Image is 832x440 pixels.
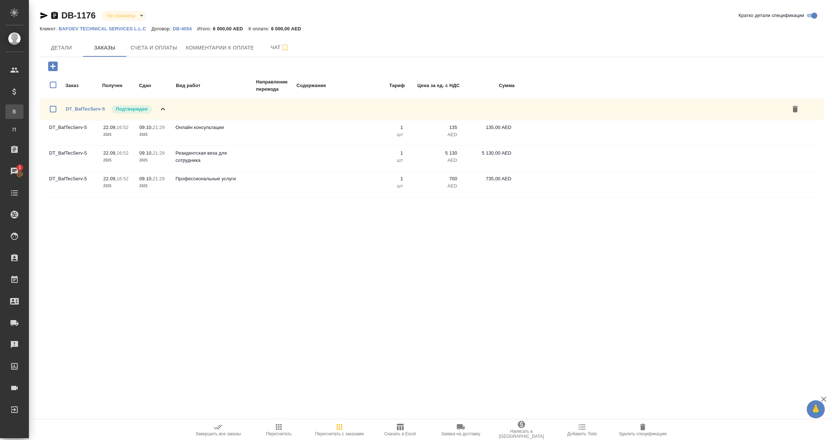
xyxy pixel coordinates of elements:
[139,125,153,130] p: 09.10,
[105,13,137,19] button: Не оплачена
[461,78,515,93] td: Сумма
[40,99,824,120] div: DT_BafTecServ-5Подтвержден
[139,131,168,138] p: 2025
[441,431,480,436] span: Заявка на доставку
[139,182,168,190] p: 2025
[173,26,197,31] p: DB-4054
[139,157,168,164] p: 2025
[9,126,20,133] span: П
[384,431,416,436] span: Скачать в Excel
[410,131,457,138] p: AED
[103,182,132,190] p: 2025
[810,402,822,417] span: 🙏
[491,420,552,440] button: Написать в [GEOGRAPHIC_DATA]
[175,124,248,131] p: Онлайн консультации
[495,429,547,439] span: Написать в [GEOGRAPHIC_DATA]
[410,175,457,182] p: 700
[102,78,138,93] td: Получен
[567,431,597,436] span: Добавить Todo
[131,43,177,52] span: Счета и оплаты
[9,108,20,115] span: В
[153,150,165,156] p: 21:29
[5,104,23,119] a: В
[103,157,132,164] p: 2025
[552,420,612,440] button: Добавить Todo
[139,176,153,181] p: 09.10,
[139,150,153,156] p: 09.10,
[356,157,403,164] p: шт
[309,420,370,440] button: Пересчитать с заказами
[296,78,354,93] td: Содержание
[406,78,460,93] td: Цена за ед. с НДС
[40,26,58,31] p: Клиент:
[612,420,673,440] button: Удалить спецификацию
[139,78,175,93] td: Сдан
[410,182,457,190] p: AED
[2,162,27,180] a: 1
[195,431,241,436] span: Завершить все заказы
[87,43,122,52] span: Заказы
[40,11,48,20] button: Скопировать ссылку для ЯМессенджера
[175,150,248,164] p: Резидентская виза для сотрудника
[738,12,804,19] span: Кратко детали спецификации
[356,175,403,182] p: 1
[248,420,309,440] button: Пересчитать
[66,106,105,112] a: DT_BafTecServ-5
[175,175,248,182] p: Профессиональные услуги
[256,78,295,93] td: Направление перевода
[410,150,457,157] p: 5 130
[65,78,101,93] td: Заказ
[410,157,457,164] p: AED
[213,26,248,31] p: 6 000,00 AED
[356,131,403,138] p: шт
[281,43,289,52] svg: Подписаться
[101,11,146,21] div: Не оплачена
[5,122,23,137] a: П
[45,120,100,146] td: DT_BafTecServ-5
[807,400,825,418] button: 🙏
[356,124,403,131] p: 1
[186,43,254,52] span: Комментарии к оплате
[44,43,79,52] span: Детали
[43,59,63,74] button: Добавить заказ
[271,26,307,31] p: 6 000,00 AED
[103,131,132,138] p: 2025
[103,125,117,130] p: 22.09,
[117,150,129,156] p: 16:52
[116,105,148,113] p: Подтвержден
[315,431,364,436] span: Пересчитать с заказами
[197,26,213,31] p: Итого:
[464,150,511,157] p: 5 130,00 AED
[370,420,430,440] button: Скачать в Excel
[58,25,151,31] a: BAFOEV TECHNICAL SERVICES L.L.C
[103,150,117,156] p: 22.09,
[103,176,117,181] p: 22.09,
[464,175,511,182] p: 735,00 AED
[45,146,100,171] td: DT_BafTecServ-5
[263,43,297,52] span: Чат
[173,25,197,31] a: DB-4054
[175,78,255,93] td: Вид работ
[410,124,457,131] p: 135
[266,431,292,436] span: Пересчитать
[153,176,165,181] p: 21:29
[50,11,59,20] button: Скопировать ссылку
[355,78,405,93] td: Тариф
[45,172,100,197] td: DT_BafTecServ-5
[430,420,491,440] button: Заявка на доставку
[151,26,173,31] p: Договор:
[117,176,129,181] p: 16:52
[153,125,165,130] p: 21:29
[188,420,248,440] button: Завершить все заказы
[464,124,511,131] p: 135,00 AED
[61,10,96,20] a: DB-1176
[619,431,667,436] span: Удалить спецификацию
[356,182,403,190] p: шт
[356,150,403,157] p: 1
[14,164,25,171] span: 1
[117,125,129,130] p: 16:52
[248,26,271,31] p: К оплате:
[58,26,151,31] p: BAFOEV TECHNICAL SERVICES L.L.C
